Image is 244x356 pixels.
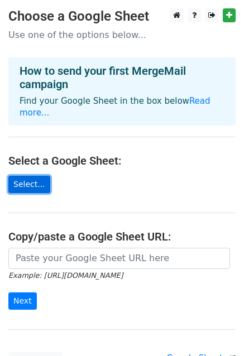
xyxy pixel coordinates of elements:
input: Paste your Google Sheet URL here [8,248,230,269]
input: Next [8,292,37,310]
h3: Choose a Google Sheet [8,8,236,25]
small: Example: [URL][DOMAIN_NAME] [8,271,123,280]
h4: Copy/paste a Google Sheet URL: [8,230,236,243]
a: Select... [8,176,50,193]
p: Find your Google Sheet in the box below [20,95,224,119]
a: Read more... [20,96,210,118]
h4: How to send your first MergeMail campaign [20,64,224,91]
p: Use one of the options below... [8,29,236,41]
h4: Select a Google Sheet: [8,154,236,167]
iframe: Chat Widget [188,302,244,356]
